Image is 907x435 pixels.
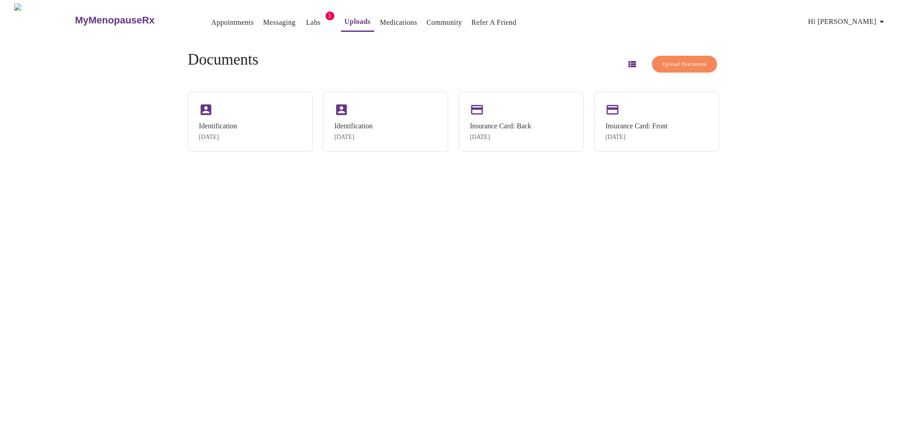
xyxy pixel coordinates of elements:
h4: Documents [188,51,258,69]
a: Medications [380,16,417,29]
a: Labs [306,16,321,29]
div: [DATE] [334,134,372,141]
img: MyMenopauseRx Logo [14,4,74,37]
a: Refer a Friend [472,16,517,29]
span: Upload Document [662,59,707,69]
a: MyMenopauseRx [74,5,190,36]
div: Insurance Card: Front [605,122,667,130]
div: Identification [199,122,237,130]
div: [DATE] [199,134,237,141]
div: Insurance Card: Back [470,122,531,130]
div: [DATE] [605,134,667,141]
span: Hi [PERSON_NAME] [808,15,887,28]
button: Refer a Friend [468,14,520,31]
button: Community [423,14,466,31]
h3: MyMenopauseRx [75,15,155,26]
span: 1 [326,12,334,20]
button: Labs [299,14,328,31]
button: Medications [376,14,421,31]
a: Messaging [263,16,295,29]
a: Appointments [211,16,254,29]
button: Switch to list view [621,54,643,75]
button: Hi [PERSON_NAME] [805,13,891,31]
div: [DATE] [470,134,531,141]
button: Messaging [260,14,299,31]
button: Appointments [208,14,257,31]
div: Identification [334,122,372,130]
a: Community [426,16,462,29]
a: Uploads [345,15,371,28]
button: Uploads [341,13,374,32]
button: Upload Document [652,56,717,73]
